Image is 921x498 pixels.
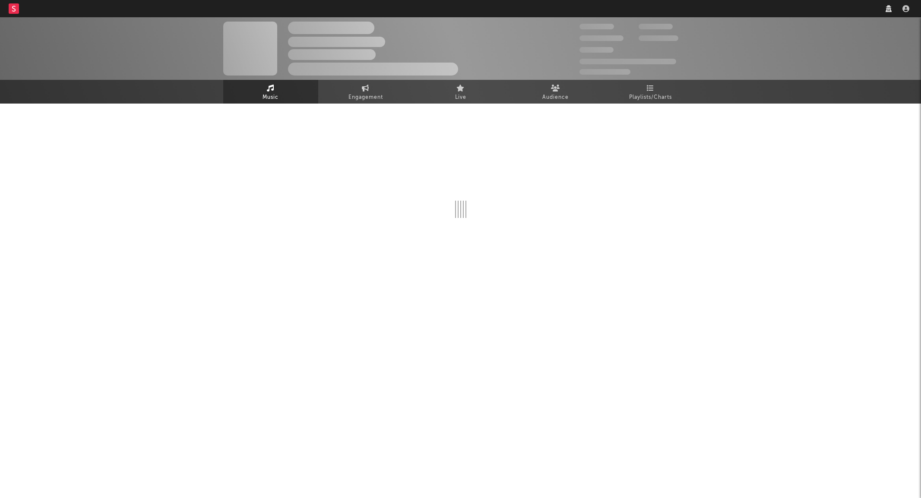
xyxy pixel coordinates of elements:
[263,92,279,103] span: Music
[579,35,623,41] span: 50,000,000
[223,80,318,104] a: Music
[318,80,413,104] a: Engagement
[348,92,383,103] span: Engagement
[542,92,569,103] span: Audience
[579,59,676,64] span: 50,000,000 Monthly Listeners
[639,35,678,41] span: 1,000,000
[639,24,673,29] span: 100,000
[455,92,466,103] span: Live
[579,47,614,53] span: 100,000
[508,80,603,104] a: Audience
[413,80,508,104] a: Live
[579,24,614,29] span: 300,000
[603,80,698,104] a: Playlists/Charts
[579,69,630,75] span: Jump Score: 85.0
[629,92,672,103] span: Playlists/Charts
